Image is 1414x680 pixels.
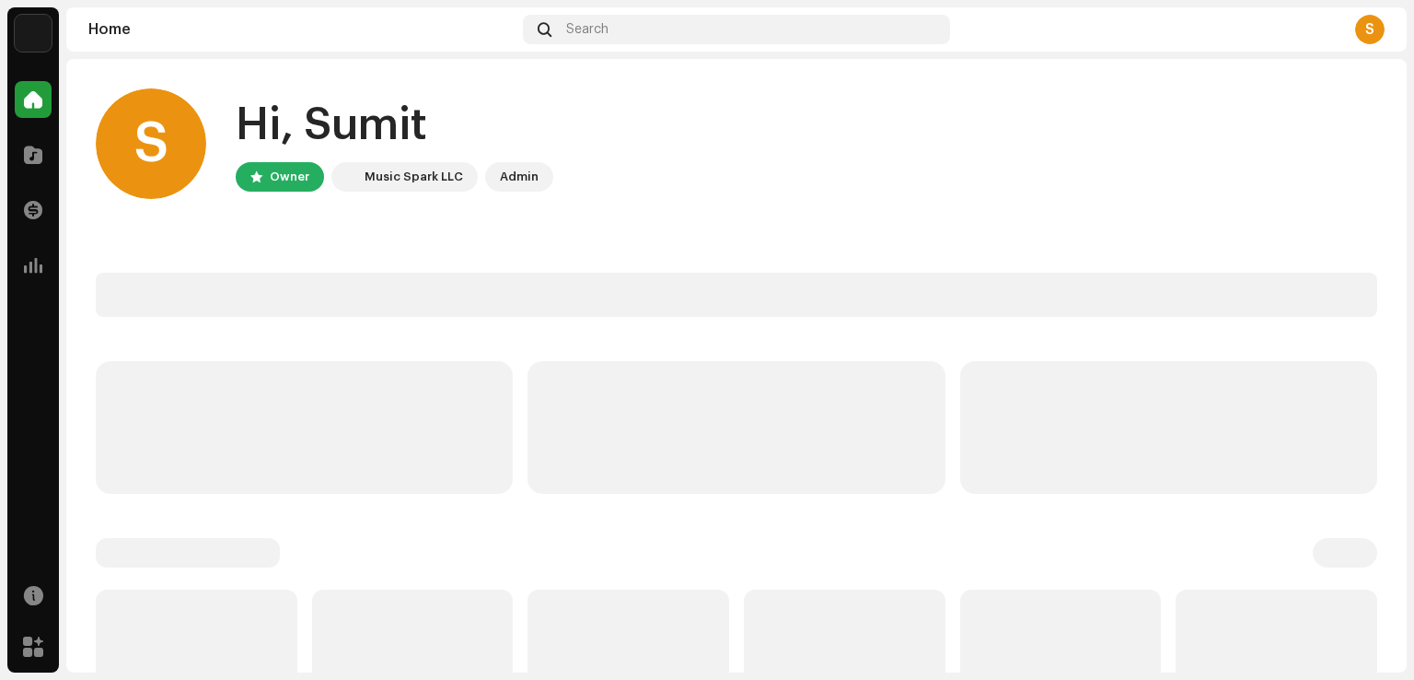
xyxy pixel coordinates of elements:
[365,166,463,188] div: Music Spark LLC
[500,166,539,188] div: Admin
[15,15,52,52] img: bc4c4277-71b2-49c5-abdf-ca4e9d31f9c1
[335,166,357,188] img: bc4c4277-71b2-49c5-abdf-ca4e9d31f9c1
[88,22,516,37] div: Home
[566,22,608,37] span: Search
[270,166,309,188] div: Owner
[236,96,553,155] div: Hi, Sumit
[1355,15,1385,44] div: S
[96,88,206,199] div: S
